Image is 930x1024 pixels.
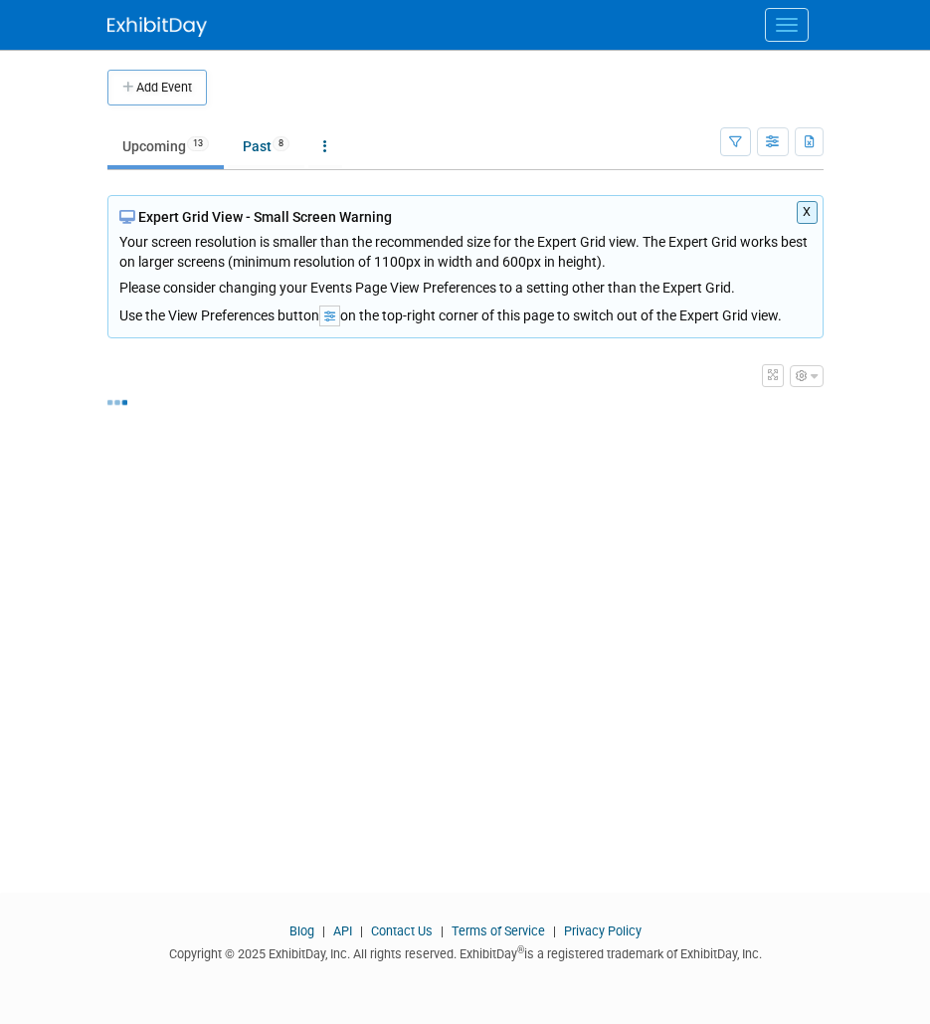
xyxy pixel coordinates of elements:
[107,940,824,963] div: Copyright © 2025 ExhibitDay, Inc. All rights reserved. ExhibitDay is a registered trademark of Ex...
[765,8,809,42] button: Menu
[517,944,524,955] sup: ®
[119,298,812,326] div: Use the View Preferences button on the top-right corner of this page to switch out of the Expert ...
[107,400,127,405] img: loading...
[228,127,304,165] a: Past8
[107,70,207,105] button: Add Event
[797,201,818,224] button: X
[333,923,352,938] a: API
[436,923,449,938] span: |
[452,923,545,938] a: Terms of Service
[119,272,812,298] div: Please consider changing your Events Page View Preferences to a setting other than the Expert Grid.
[289,923,314,938] a: Blog
[107,127,224,165] a: Upcoming13
[548,923,561,938] span: |
[187,136,209,151] span: 13
[119,207,812,227] div: Expert Grid View - Small Screen Warning
[273,136,289,151] span: 8
[355,923,368,938] span: |
[371,923,433,938] a: Contact Us
[119,227,812,298] div: Your screen resolution is smaller than the recommended size for the Expert Grid view. The Expert ...
[107,17,207,37] img: ExhibitDay
[317,923,330,938] span: |
[564,923,642,938] a: Privacy Policy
